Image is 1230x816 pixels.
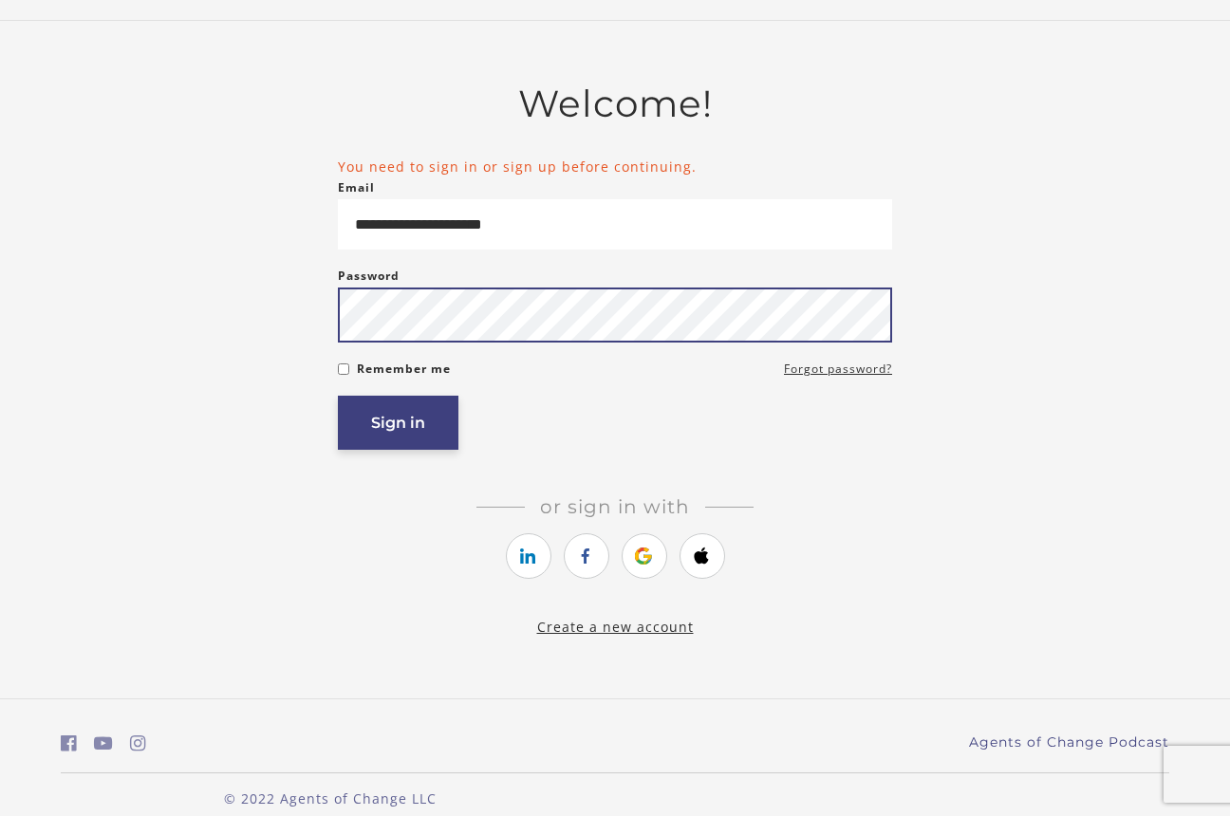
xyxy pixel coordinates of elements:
label: Password [338,265,400,287]
a: https://www.instagram.com/agentsofchangeprep/ (Open in a new window) [130,730,146,757]
a: https://courses.thinkific.com/users/auth/facebook?ss%5Breferral%5D=&ss%5Buser_return_to%5D=%2Fcou... [564,533,609,579]
p: © 2022 Agents of Change LLC [61,788,600,808]
a: https://courses.thinkific.com/users/auth/google?ss%5Breferral%5D=&ss%5Buser_return_to%5D=%2Fcours... [622,533,667,579]
a: https://courses.thinkific.com/users/auth/apple?ss%5Breferral%5D=&ss%5Buser_return_to%5D=%2Fcourse... [680,533,725,579]
a: https://courses.thinkific.com/users/auth/linkedin?ss%5Breferral%5D=&ss%5Buser_return_to%5D=%2Fcou... [506,533,551,579]
i: https://www.youtube.com/c/AgentsofChangeTestPrepbyMeaganMitchell (Open in a new window) [94,734,113,752]
a: Create a new account [537,618,694,636]
i: https://www.instagram.com/agentsofchangeprep/ (Open in a new window) [130,734,146,752]
button: Sign in [338,396,458,450]
label: Email [338,176,375,199]
a: Agents of Change Podcast [969,733,1169,752]
a: https://www.youtube.com/c/AgentsofChangeTestPrepbyMeaganMitchell (Open in a new window) [94,730,113,757]
a: Forgot password? [784,358,892,380]
label: Remember me [357,358,451,380]
a: https://www.facebook.com/groups/aswbtestprep (Open in a new window) [61,730,77,757]
span: Or sign in with [525,495,705,518]
h2: Welcome! [338,82,892,126]
li: You need to sign in or sign up before continuing. [338,157,892,176]
i: https://www.facebook.com/groups/aswbtestprep (Open in a new window) [61,734,77,752]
